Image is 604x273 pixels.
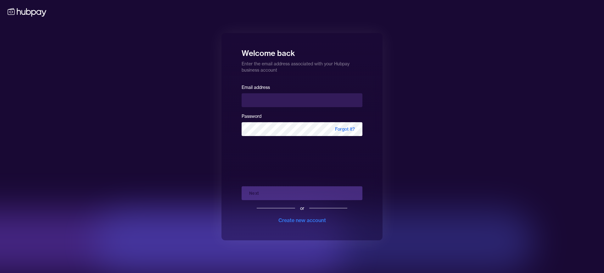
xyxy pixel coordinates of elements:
[242,113,261,119] label: Password
[327,122,362,136] span: Forgot it?
[300,205,304,211] div: or
[242,44,362,58] h1: Welcome back
[278,216,326,224] div: Create new account
[242,85,270,90] label: Email address
[242,58,362,73] p: Enter the email address associated with your Hubpay business account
